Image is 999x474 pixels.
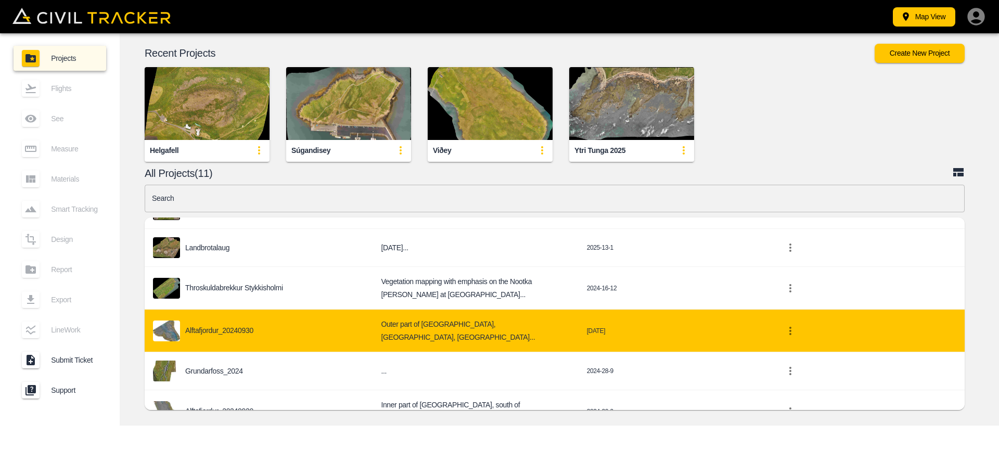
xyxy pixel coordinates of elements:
button: update-card-details [249,140,270,161]
img: Civil Tracker [12,8,171,24]
td: 2024-20-9 [579,390,772,433]
button: Map View [893,7,955,27]
p: Alftafjordur_20240920 [185,407,253,415]
button: Create New Project [875,44,965,63]
div: Ytri Tunga 2025 [574,146,625,156]
h6: 20.7.2023 [381,241,570,254]
button: update-card-details [390,140,411,161]
p: Recent Projects [145,49,875,57]
h6: Outer part of Álftafjörður, Snæfellsnes Peninsula, Iceland [381,318,570,343]
a: Support [14,378,106,403]
img: Ytri Tunga 2025 [569,67,694,140]
table: project-list-table [145,9,965,471]
button: update-card-details [673,140,694,161]
img: project-image [153,401,180,422]
p: All Projects(11) [145,169,952,177]
a: Projects [14,46,106,71]
p: Landbrotalaug [185,244,229,252]
span: Submit Ticket [51,356,98,364]
img: Helgafell [145,67,270,140]
p: Alftafjordur_20240930 [185,326,253,335]
td: 2024-16-12 [579,267,772,310]
span: Projects [51,54,98,62]
td: 2024-28-9 [579,352,772,390]
div: Súgandisey [291,146,330,156]
p: Grundarfoss_2024 [185,367,243,375]
img: project-image [153,361,180,381]
h6: ... [381,365,570,378]
img: Súgandisey [286,67,411,140]
div: Helgafell [150,146,178,156]
img: project-image [153,321,180,341]
a: Submit Ticket [14,348,106,373]
img: project-image [153,237,180,258]
img: project-image [153,278,180,299]
p: Throskuldabrekkur Stykkisholmi [185,284,283,292]
h6: Inner part of Alftafjordur, south of Krákunes [381,399,570,424]
button: update-card-details [532,140,553,161]
span: Support [51,386,98,394]
h6: Vegetation mapping with emphasis on the Nootka lupine at Throskuldabrekkur / Grensas in Stykkisho... [381,275,570,301]
img: Viðey [428,67,553,140]
div: Viðey [433,146,451,156]
td: 2025-13-1 [579,229,772,267]
td: [DATE] [579,310,772,352]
